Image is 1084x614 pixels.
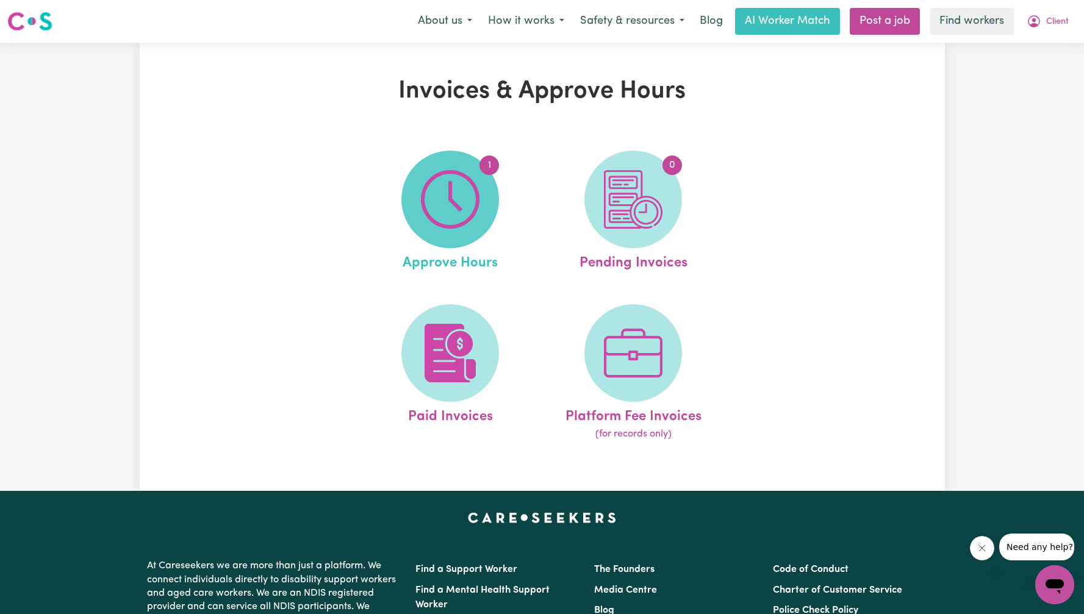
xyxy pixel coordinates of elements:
img: Careseekers logo [7,10,52,32]
a: Post a job [850,8,920,35]
a: Find a Support Worker [415,565,517,574]
a: Platform Fee Invoices(for records only) [545,304,721,442]
a: Code of Conduct [773,565,849,574]
a: Find workers [930,8,1014,35]
iframe: Message from company [999,534,1074,560]
span: 1 [479,155,499,175]
span: Platform Fee Invoices [565,402,702,427]
a: Careseekers home page [468,513,616,523]
a: Approve Hours [362,151,538,274]
span: Pending Invoices [580,248,687,274]
a: AI Worker Match [735,8,840,35]
span: Client [1046,15,1069,29]
span: Paid Invoices [408,402,493,427]
button: Safety & resources [572,9,692,34]
a: Charter of Customer Service [773,585,902,595]
iframe: Button to launch messaging window [1035,565,1074,604]
a: Paid Invoices [362,304,538,442]
button: About us [410,9,480,34]
span: (for records only) [595,427,672,441]
a: Media Centre [594,585,657,595]
iframe: Close message [970,536,994,560]
a: Blog [692,8,730,35]
a: Pending Invoices [545,151,721,274]
a: Careseekers logo [7,7,52,35]
a: The Founders [594,565,655,574]
span: 0 [662,155,682,175]
h1: Invoices & Approve Hours [281,77,803,106]
button: My Account [1019,9,1077,34]
a: Find a Mental Health Support Worker [415,585,550,610]
button: How it works [480,9,572,34]
span: Approve Hours [403,248,498,274]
